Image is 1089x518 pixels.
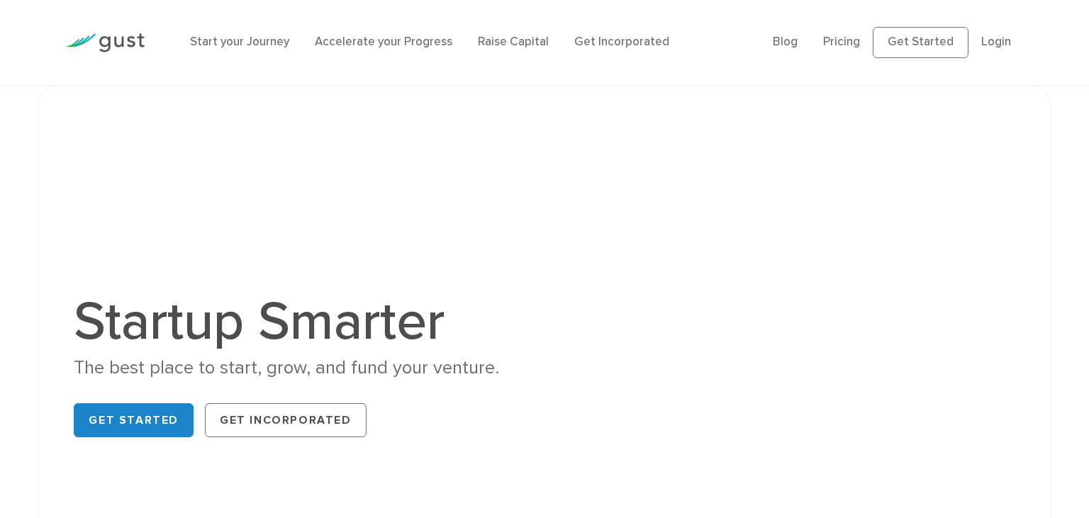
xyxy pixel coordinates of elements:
a: Get Incorporated [205,403,367,437]
a: Raise Capital [478,35,549,49]
a: Pricing [823,35,860,49]
a: Start your Journey [190,35,289,49]
img: Gust Logo [65,33,145,52]
h1: Startup Smarter [74,295,534,349]
a: Get Started [873,27,968,58]
a: Blog [773,35,798,49]
a: Accelerate your Progress [315,35,452,49]
div: The best place to start, grow, and fund your venture. [74,356,534,381]
a: Login [981,35,1011,49]
a: Get Started [74,403,194,437]
a: Get Incorporated [574,35,669,49]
